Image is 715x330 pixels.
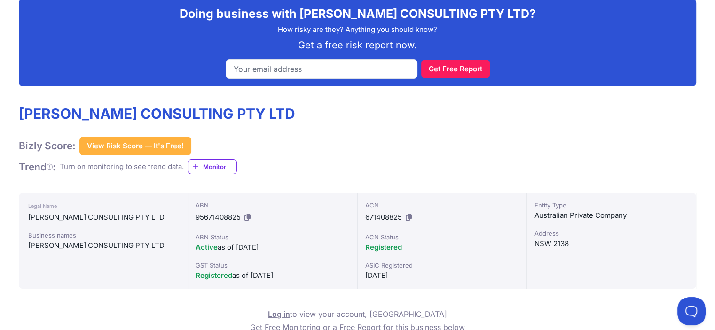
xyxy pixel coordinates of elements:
[534,210,688,221] div: Australian Private Company
[196,242,349,253] div: as of [DATE]
[19,139,76,152] h1: Bizly Score:
[365,261,519,270] div: ASIC Registered
[28,200,178,212] div: Legal Name
[365,213,402,222] span: 671408825
[203,162,236,171] span: Monitor
[677,297,706,325] iframe: Toggle Customer Support
[28,240,178,251] div: [PERSON_NAME] CONSULTING PTY LTD
[196,232,349,242] div: ABN Status
[79,137,191,155] button: View Risk Score — It's Free!
[26,38,689,52] p: Get a free risk report now.
[534,200,688,210] div: Entity Type
[534,229,688,238] div: Address
[365,243,402,252] span: Registered
[19,161,56,173] h1: Trend :
[365,270,519,281] div: [DATE]
[365,232,519,242] div: ACN Status
[196,213,241,222] span: 95671408825
[226,59,417,79] input: Your email address
[28,212,178,223] div: [PERSON_NAME] CONSULTING PTY LTD
[196,200,349,210] div: ABN
[196,270,349,281] div: as of [DATE]
[188,159,237,174] a: Monitor
[196,243,218,252] span: Active
[534,238,688,249] div: NSW 2138
[196,271,232,280] span: Registered
[26,24,689,35] p: How risky are they? Anything you should know?
[196,261,349,270] div: GST Status
[268,309,290,319] a: Log in
[60,161,184,172] div: Turn on monitoring to see trend data.
[26,7,689,21] h2: Doing business with [PERSON_NAME] CONSULTING PTY LTD?
[19,105,295,122] h1: [PERSON_NAME] CONSULTING PTY LTD
[28,230,178,240] div: Business names
[421,60,490,78] button: Get Free Report
[365,200,519,210] div: ACN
